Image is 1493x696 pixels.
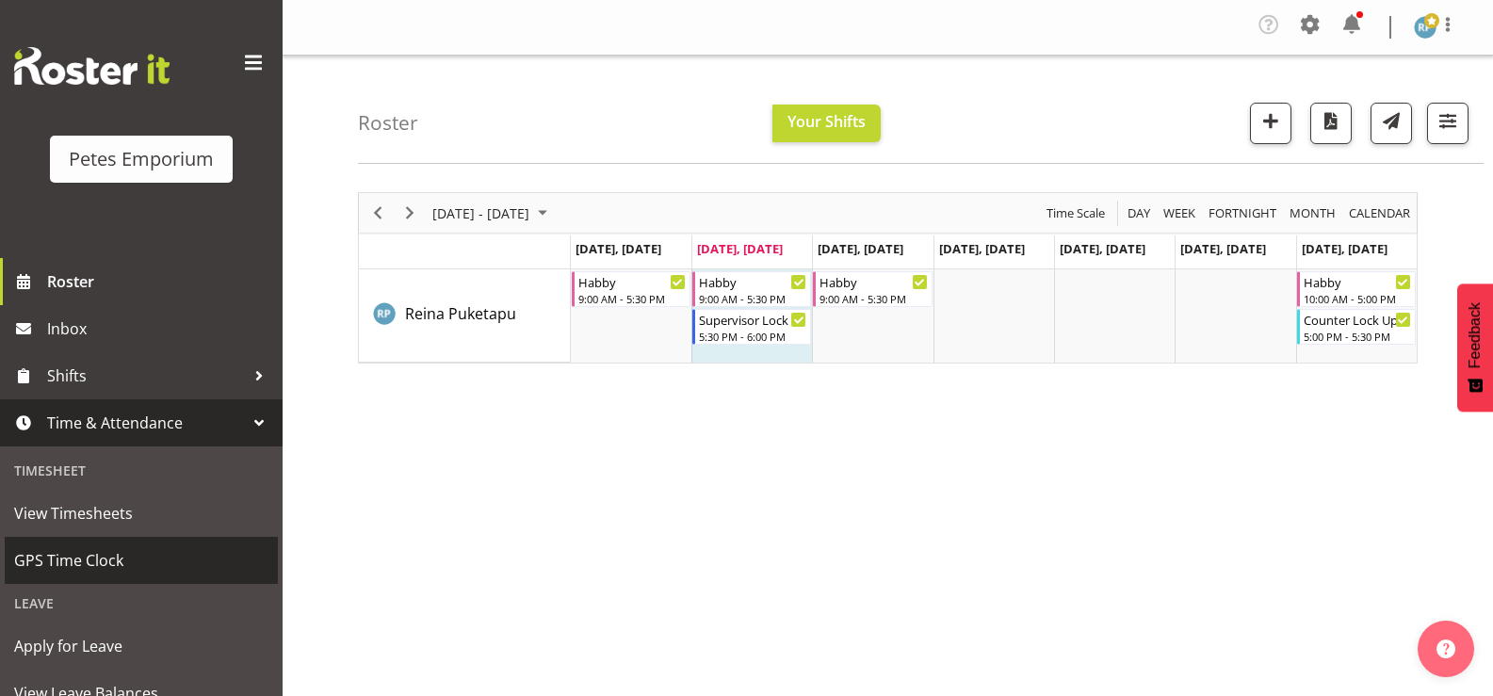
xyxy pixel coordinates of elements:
[398,202,423,225] button: Next
[358,192,1418,364] div: Timeline Week of September 2, 2025
[1160,202,1199,225] button: Timeline Week
[14,47,170,85] img: Rosterit website logo
[699,291,806,306] div: 9:00 AM - 5:30 PM
[358,112,418,134] h4: Roster
[576,240,661,257] span: [DATE], [DATE]
[578,272,686,291] div: Habby
[14,499,268,527] span: View Timesheets
[1302,240,1388,257] span: [DATE], [DATE]
[578,291,686,306] div: 9:00 AM - 5:30 PM
[1287,202,1339,225] button: Timeline Month
[430,202,556,225] button: September 01 - 07, 2025
[1125,202,1154,225] button: Timeline Day
[820,291,927,306] div: 9:00 AM - 5:30 PM
[1288,202,1338,225] span: Month
[1347,202,1412,225] span: calendar
[1304,310,1411,329] div: Counter Lock Up
[939,240,1025,257] span: [DATE], [DATE]
[365,202,391,225] button: Previous
[692,271,811,307] div: Reina Puketapu"s event - Habby Begin From Tuesday, September 2, 2025 at 9:00:00 AM GMT+12:00 Ends...
[14,632,268,660] span: Apply for Leave
[572,271,690,307] div: Reina Puketapu"s event - Habby Begin From Monday, September 1, 2025 at 9:00:00 AM GMT+12:00 Ends ...
[1457,283,1493,412] button: Feedback - Show survey
[5,490,278,537] a: View Timesheets
[359,269,571,363] td: Reina Puketapu resource
[1436,639,1455,658] img: help-xxl-2.png
[47,267,273,296] span: Roster
[820,272,927,291] div: Habby
[1250,103,1291,144] button: Add a new shift
[1207,202,1278,225] span: Fortnight
[787,111,866,132] span: Your Shifts
[47,362,245,390] span: Shifts
[1206,202,1280,225] button: Fortnight
[5,623,278,670] a: Apply for Leave
[692,309,811,345] div: Reina Puketapu"s event - Supervisor Lock Up Begin From Tuesday, September 2, 2025 at 5:30:00 PM G...
[5,584,278,623] div: Leave
[1427,103,1469,144] button: Filter Shifts
[1180,240,1266,257] span: [DATE], [DATE]
[394,193,426,233] div: Next
[699,329,806,344] div: 5:30 PM - 6:00 PM
[1304,272,1411,291] div: Habby
[47,315,273,343] span: Inbox
[818,240,903,257] span: [DATE], [DATE]
[697,240,783,257] span: [DATE], [DATE]
[1045,202,1107,225] span: Time Scale
[405,302,516,325] a: Reina Puketapu
[430,202,531,225] span: [DATE] - [DATE]
[1414,16,1436,39] img: reina-puketapu721.jpg
[1304,329,1411,344] div: 5:00 PM - 5:30 PM
[5,537,278,584] a: GPS Time Clock
[813,271,932,307] div: Reina Puketapu"s event - Habby Begin From Wednesday, September 3, 2025 at 9:00:00 AM GMT+12:00 En...
[69,145,214,173] div: Petes Emporium
[1346,202,1414,225] button: Month
[699,272,806,291] div: Habby
[1297,271,1416,307] div: Reina Puketapu"s event - Habby Begin From Sunday, September 7, 2025 at 10:00:00 AM GMT+12:00 Ends...
[1304,291,1411,306] div: 10:00 AM - 5:00 PM
[1161,202,1197,225] span: Week
[699,310,806,329] div: Supervisor Lock Up
[47,409,245,437] span: Time & Attendance
[1467,302,1484,368] span: Feedback
[14,546,268,575] span: GPS Time Clock
[405,303,516,324] span: Reina Puketapu
[1126,202,1152,225] span: Day
[1044,202,1109,225] button: Time Scale
[5,451,278,490] div: Timesheet
[1371,103,1412,144] button: Send a list of all shifts for the selected filtered period to all rostered employees.
[1310,103,1352,144] button: Download a PDF of the roster according to the set date range.
[1297,309,1416,345] div: Reina Puketapu"s event - Counter Lock Up Begin From Sunday, September 7, 2025 at 5:00:00 PM GMT+1...
[571,269,1417,363] table: Timeline Week of September 2, 2025
[1060,240,1145,257] span: [DATE], [DATE]
[362,193,394,233] div: Previous
[772,105,881,142] button: Your Shifts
